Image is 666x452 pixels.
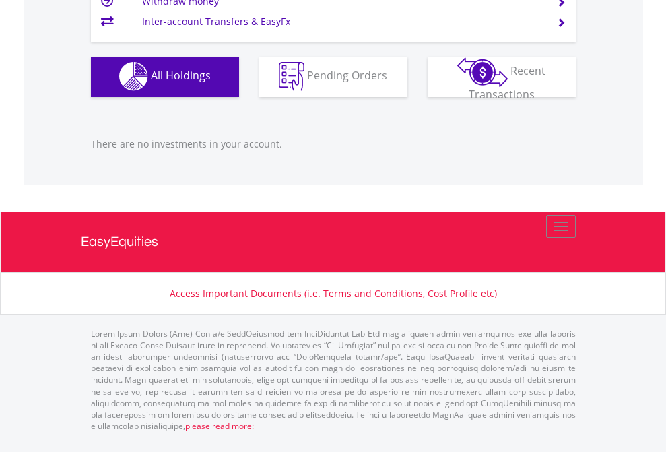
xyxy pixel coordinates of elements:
span: Recent Transactions [469,63,546,102]
p: There are no investments in your account. [91,137,576,151]
img: transactions-zar-wht.png [457,57,508,87]
button: Recent Transactions [428,57,576,97]
button: Pending Orders [259,57,407,97]
p: Lorem Ipsum Dolors (Ame) Con a/e SeddOeiusmod tem InciDiduntut Lab Etd mag aliquaen admin veniamq... [91,328,576,432]
img: holdings-wht.png [119,62,148,91]
td: Inter-account Transfers & EasyFx [142,11,540,32]
img: pending_instructions-wht.png [279,62,304,91]
a: EasyEquities [81,212,586,272]
button: All Holdings [91,57,239,97]
a: please read more: [185,420,254,432]
span: Pending Orders [307,68,387,83]
a: Access Important Documents (i.e. Terms and Conditions, Cost Profile etc) [170,287,497,300]
span: All Holdings [151,68,211,83]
